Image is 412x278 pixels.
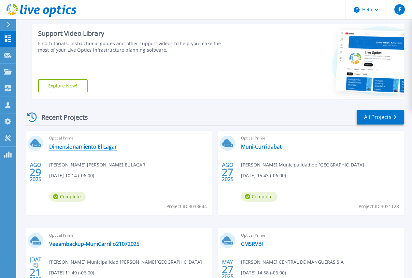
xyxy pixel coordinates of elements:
span: 27 [222,267,234,272]
span: [PERSON_NAME] , CENTRAL DE MANGUERAS S A [241,258,344,266]
span: [PERSON_NAME] [PERSON_NAME] , EL LAGAR [49,161,145,168]
span: Optical Prime [49,232,208,239]
span: Project ID: 3033644 [166,203,207,210]
span: [DATE] 10:14 (-06:00) [49,172,94,179]
span: Optical Prime [241,232,400,239]
span: Project ID: 3031128 [359,203,399,210]
span: [DATE] 11:49 (-06:00) [49,269,94,276]
span: 27 [222,169,234,175]
div: Find tutorials, instructional guides and other support videos to help you make the most of your L... [38,40,232,53]
span: Complete [49,192,86,202]
span: [DATE] 14:58 (-06:00) [241,269,286,276]
div: Recent Projects [25,109,97,125]
span: Optical Prime [241,135,400,142]
span: 29 [30,169,41,175]
a: Dimensionamiento El Lagar [49,143,117,150]
span: Complete [241,192,277,202]
a: Explore Now! [38,79,88,92]
div: Support Video Library [38,29,232,38]
span: [PERSON_NAME] , Municipalidad de [GEOGRAPHIC_DATA] [241,161,364,168]
span: Optical Prime [49,135,208,142]
a: All Projects [357,110,404,125]
a: CMSRVBI [241,241,263,247]
div: AGO 2025 [221,160,234,184]
div: AGO 2025 [29,160,42,184]
a: Muni-Curridabat [241,143,282,150]
span: 21 [30,270,41,275]
a: Veeambackup-MuniCarrillo21072025 [49,241,139,247]
span: [DATE] 15:43 (-06:00) [241,172,286,179]
span: JF [397,7,401,12]
span: [PERSON_NAME] , Municipalidad [PERSON_NAME][GEOGRAPHIC_DATA] [49,258,202,266]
